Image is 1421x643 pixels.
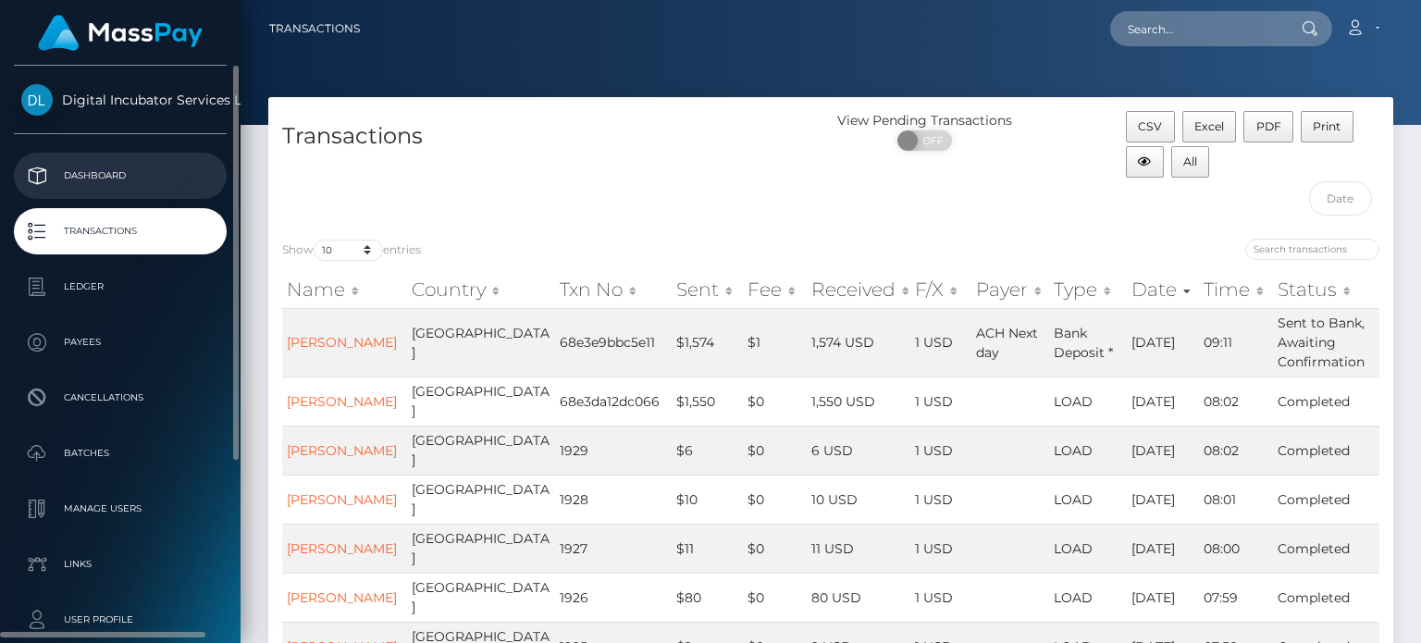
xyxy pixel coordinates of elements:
p: Ledger [21,273,219,301]
td: 1928 [555,475,672,524]
div: View Pending Transactions [831,111,1019,130]
td: $10 [672,475,742,524]
h4: Transactions [282,120,817,153]
span: Excel [1194,119,1224,133]
td: [DATE] [1127,475,1200,524]
td: 09:11 [1199,308,1273,377]
td: 1 USD [910,475,970,524]
p: Links [21,550,219,578]
td: Completed [1273,524,1379,573]
td: [GEOGRAPHIC_DATA] [407,524,555,573]
td: LOAD [1049,524,1127,573]
td: LOAD [1049,377,1127,426]
td: Completed [1273,573,1379,622]
p: Cancellations [21,384,219,412]
td: 1,550 USD [807,377,911,426]
a: Transactions [14,208,227,254]
select: Showentries [314,240,383,261]
td: 1,574 USD [807,308,911,377]
a: [PERSON_NAME] [287,589,397,606]
td: 1 USD [910,524,970,573]
span: PDF [1256,119,1281,133]
td: $80 [672,573,742,622]
td: 80 USD [807,573,911,622]
button: Print [1301,111,1353,142]
th: Time: activate to sort column ascending [1199,271,1273,308]
td: 1 USD [910,308,970,377]
span: Digital Incubator Services Limited [14,92,227,108]
th: Payer: activate to sort column ascending [971,271,1049,308]
th: Type: activate to sort column ascending [1049,271,1127,308]
td: $1 [743,308,807,377]
th: Received: activate to sort column ascending [807,271,911,308]
button: Excel [1182,111,1237,142]
input: Search... [1110,11,1284,46]
th: Name: activate to sort column ascending [282,271,407,308]
td: [DATE] [1127,308,1200,377]
td: $1,574 [672,308,742,377]
td: Completed [1273,377,1379,426]
img: Digital Incubator Services Limited [21,84,53,116]
a: [PERSON_NAME] [287,442,397,459]
td: 68e3e9bbc5e11 [555,308,672,377]
td: [GEOGRAPHIC_DATA] [407,426,555,475]
td: $0 [743,377,807,426]
td: [DATE] [1127,524,1200,573]
span: All [1183,155,1197,168]
td: 1929 [555,426,672,475]
button: Column visibility [1126,146,1164,178]
td: [GEOGRAPHIC_DATA] [407,573,555,622]
a: User Profile [14,597,227,643]
button: PDF [1243,111,1293,142]
td: 08:01 [1199,475,1273,524]
td: [DATE] [1127,573,1200,622]
td: 1926 [555,573,672,622]
td: 10 USD [807,475,911,524]
th: Txn No: activate to sort column ascending [555,271,672,308]
input: Search transactions [1245,239,1379,260]
td: [GEOGRAPHIC_DATA] [407,475,555,524]
td: 11 USD [807,524,911,573]
th: Date: activate to sort column ascending [1127,271,1200,308]
a: Dashboard [14,153,227,199]
a: Payees [14,319,227,365]
span: Print [1313,119,1341,133]
td: 08:02 [1199,426,1273,475]
th: F/X: activate to sort column ascending [910,271,970,308]
td: [DATE] [1127,426,1200,475]
td: 1 USD [910,426,970,475]
a: Transactions [269,9,360,48]
td: 6 USD [807,426,911,475]
a: [PERSON_NAME] [287,334,397,351]
p: Transactions [21,217,219,245]
span: CSV [1138,119,1162,133]
td: $0 [743,524,807,573]
td: $11 [672,524,742,573]
td: Completed [1273,426,1379,475]
th: Fee: activate to sort column ascending [743,271,807,308]
td: $0 [743,475,807,524]
button: CSV [1126,111,1175,142]
td: Completed [1273,475,1379,524]
p: Manage Users [21,495,219,523]
label: Show entries [282,240,421,261]
a: Manage Users [14,486,227,532]
td: $6 [672,426,742,475]
a: Ledger [14,264,227,310]
span: OFF [908,130,954,151]
th: Sent: activate to sort column ascending [672,271,742,308]
p: Dashboard [21,162,219,190]
a: Links [14,541,227,587]
td: $1,550 [672,377,742,426]
td: $0 [743,426,807,475]
th: Country: activate to sort column ascending [407,271,555,308]
td: [GEOGRAPHIC_DATA] [407,377,555,426]
a: [PERSON_NAME] [287,540,397,557]
td: Sent to Bank, Awaiting Confirmation [1273,308,1379,377]
td: [GEOGRAPHIC_DATA] [407,308,555,377]
p: User Profile [21,606,219,634]
p: Payees [21,328,219,356]
span: ACH Next day [976,325,1038,361]
td: 08:02 [1199,377,1273,426]
td: [DATE] [1127,377,1200,426]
